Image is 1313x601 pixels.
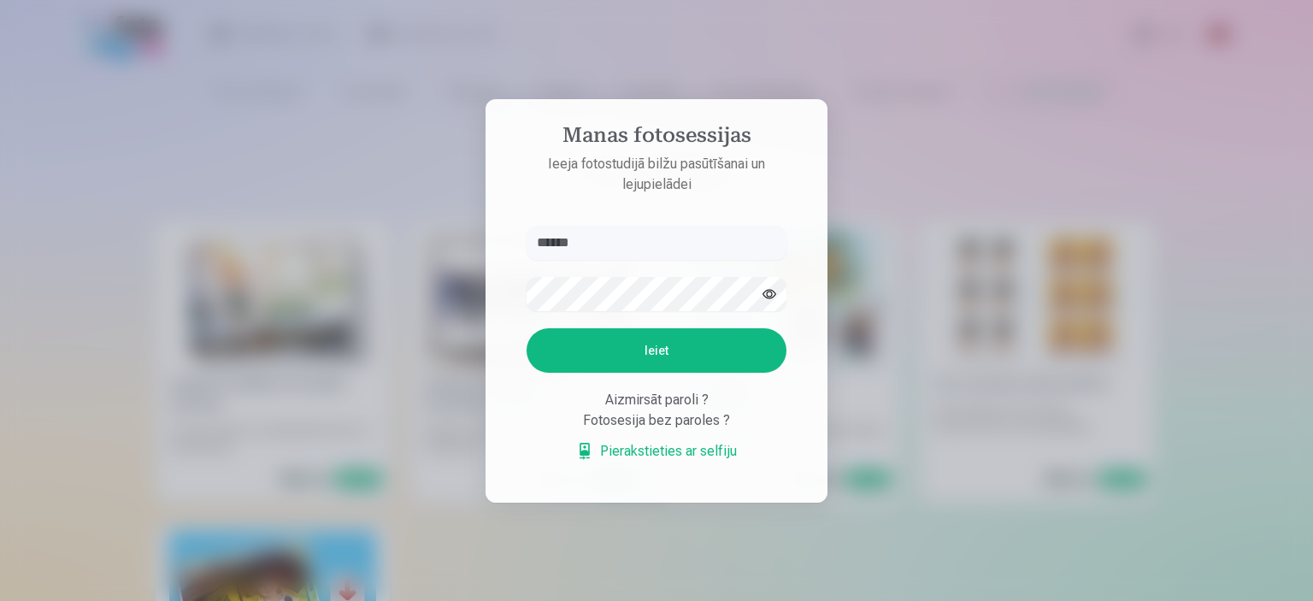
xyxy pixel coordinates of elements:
div: Aizmirsāt paroli ? [527,390,786,410]
div: Fotosesija bez paroles ? [527,410,786,431]
h4: Manas fotosessijas [509,123,804,154]
button: Ieiet [527,328,786,373]
a: Pierakstieties ar selfiju [576,441,737,462]
p: Ieeja fotostudijā bilžu pasūtīšanai un lejupielādei [509,154,804,195]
